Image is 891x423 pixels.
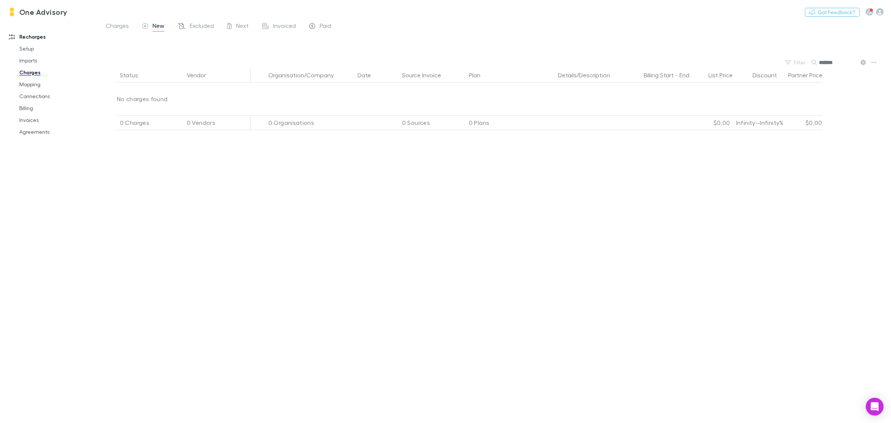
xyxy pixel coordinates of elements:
button: Date [358,68,380,83]
div: $0.00 [778,115,822,130]
button: Details/Description [558,68,619,83]
a: Invoices [12,114,105,126]
p: No charges found [99,83,180,115]
span: New [153,22,164,32]
span: Next [236,22,249,32]
a: Recharges [1,31,105,43]
a: Imports [12,55,105,67]
button: Partner Price [788,68,831,83]
button: Filter [782,58,810,67]
h3: One Advisory [19,7,68,16]
div: 0 Sources [399,115,466,130]
button: Discount [753,68,786,83]
button: Organisation/Company [268,68,343,83]
a: Mapping [12,78,105,90]
button: Got Feedback? [805,8,860,17]
span: Excluded [190,22,214,32]
div: 0 Vendors [184,115,251,130]
button: Plan [469,68,489,83]
div: 0 Charges [117,115,184,130]
a: Setup [12,43,105,55]
a: Charges [12,67,105,78]
button: Billing Start [644,68,674,83]
img: One Advisory's Logo [7,7,16,16]
span: Charges [106,22,129,32]
button: List Price [708,68,741,83]
a: Agreements [12,126,105,138]
div: $0.00 [689,115,733,130]
span: Paid [320,22,331,32]
button: Status [120,68,147,83]
a: One Advisory [3,3,72,21]
button: Vendor [187,68,215,83]
button: End [679,68,689,83]
button: Source Invoice [402,68,450,83]
a: Billing [12,102,105,114]
div: 0 Organisations [265,115,355,130]
div: Infinity--Infinity% [733,115,778,130]
div: 0 Plans [466,115,555,130]
div: - [625,68,697,83]
div: Open Intercom Messenger [866,398,884,416]
a: Connections [12,90,105,102]
span: Invoiced [273,22,296,32]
